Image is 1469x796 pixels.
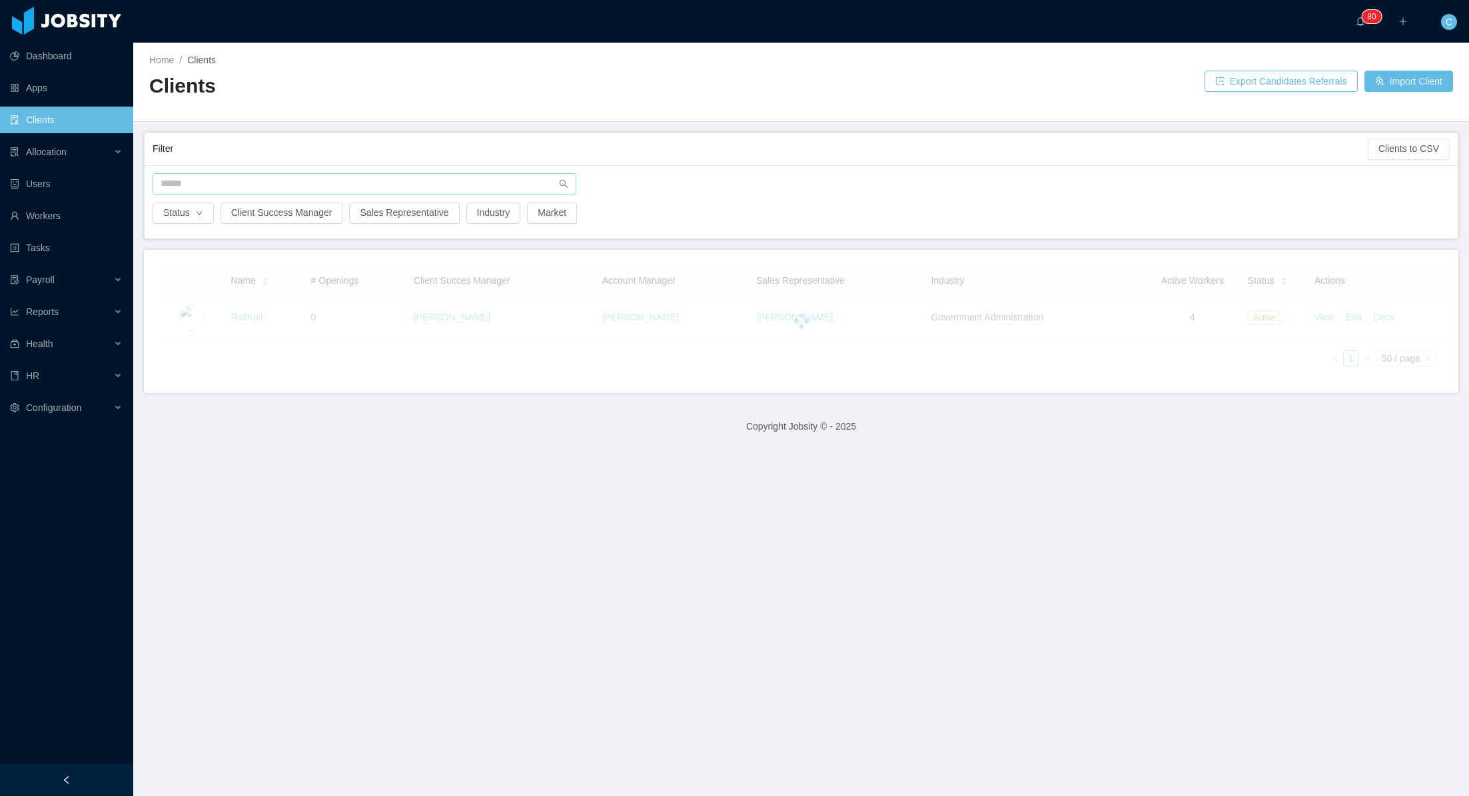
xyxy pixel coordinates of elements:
i: icon: medicine-box [10,339,19,348]
sup: 80 [1362,10,1381,23]
i: icon: bell [1356,17,1365,26]
a: icon: appstoreApps [10,75,123,101]
i: icon: solution [10,147,19,157]
a: icon: auditClients [10,107,123,133]
span: / [179,55,182,65]
button: Sales Representative [349,202,459,224]
i: icon: file-protect [10,275,19,284]
button: Market [527,202,577,224]
span: Health [26,338,53,349]
span: HR [26,370,39,381]
span: Reports [26,306,59,317]
footer: Copyright Jobsity © - 2025 [133,404,1469,450]
a: icon: pie-chartDashboard [10,43,123,69]
a: icon: robotUsers [10,171,123,197]
h2: Clients [149,73,801,100]
i: icon: plus [1398,17,1408,26]
i: icon: book [10,371,19,380]
p: 0 [1372,10,1376,23]
a: icon: userWorkers [10,202,123,229]
i: icon: setting [10,403,19,412]
span: Allocation [26,147,67,157]
a: Home [149,55,174,65]
button: Statusicon: down [153,202,214,224]
span: Configuration [26,402,81,413]
p: 8 [1367,10,1372,23]
i: icon: search [559,179,568,189]
button: Industry [466,202,521,224]
a: icon: profileTasks [10,234,123,261]
span: Payroll [26,274,55,285]
button: icon: usergroup-addImport Client [1364,71,1453,92]
button: Clients to CSV [1368,139,1450,160]
button: icon: exportExport Candidates Referrals [1205,71,1358,92]
i: icon: line-chart [10,307,19,316]
span: Clients [187,55,216,65]
button: Client Success Manager [221,202,343,224]
span: C [1446,14,1452,30]
div: Filter [153,137,1368,161]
